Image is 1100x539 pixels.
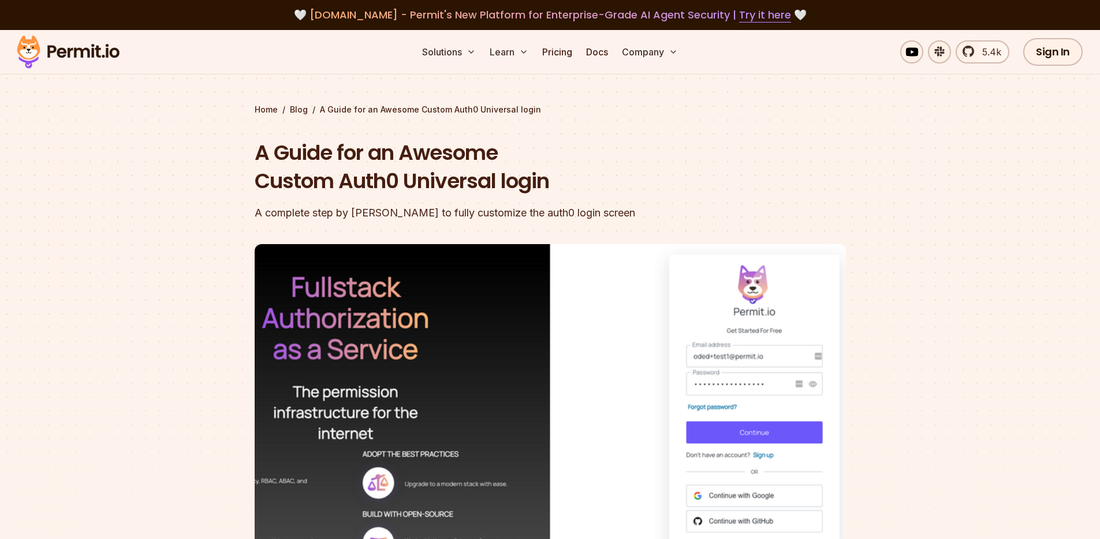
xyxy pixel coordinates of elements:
[255,205,698,221] div: A complete step by [PERSON_NAME] to fully customize the auth0 login screen
[739,8,791,23] a: Try it here
[12,32,125,72] img: Permit logo
[255,139,698,196] h1: A Guide for an Awesome Custom Auth0 Universal login
[1023,38,1083,66] a: Sign In
[485,40,533,63] button: Learn
[290,104,308,115] a: Blog
[28,7,1072,23] div: 🤍 🤍
[417,40,480,63] button: Solutions
[255,104,846,115] div: / /
[538,40,577,63] a: Pricing
[956,40,1009,63] a: 5.4k
[581,40,613,63] a: Docs
[617,40,683,63] button: Company
[310,8,791,22] span: [DOMAIN_NAME] - Permit's New Platform for Enterprise-Grade AI Agent Security |
[975,45,1001,59] span: 5.4k
[255,104,278,115] a: Home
